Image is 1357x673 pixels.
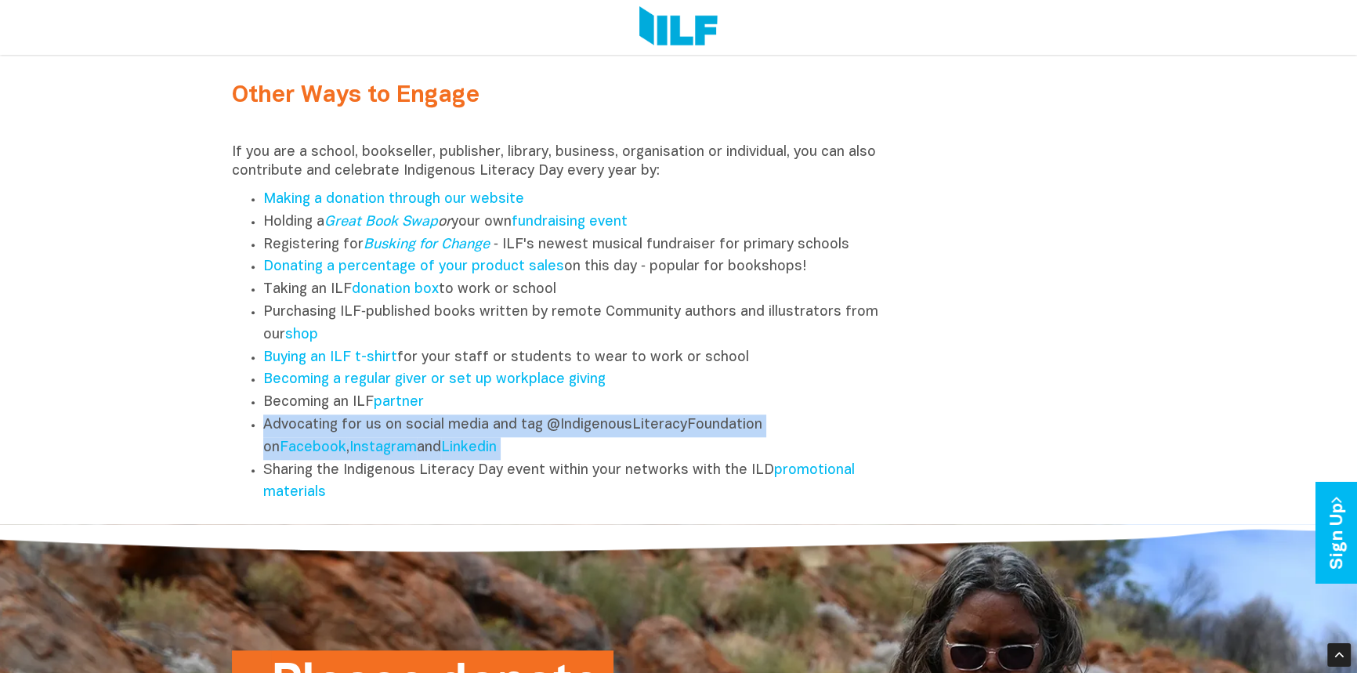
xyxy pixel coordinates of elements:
a: Facebook [280,441,346,454]
li: Sharing the Indigenous Literacy Day event within your networks with the ILD [263,460,896,505]
a: Linkedin [441,441,497,454]
li: Becoming an ILF [263,392,896,414]
a: Buying an ILF t-shirt [263,351,397,364]
a: partner [374,396,424,409]
a: Making a donation through our website [263,193,524,206]
a: shop [285,328,318,342]
li: Registering for ‑ ILF's newest musical fundraiser for primary schools [263,234,896,257]
p: If you are a school, bookseller, publisher, library, business, organisation or individual, you ca... [232,143,896,181]
img: Logo [639,6,717,49]
li: on this day ‑ popular for bookshops! [263,256,896,279]
li: Holding a your own [263,212,896,234]
a: donation box [352,283,439,296]
li: for your staff or students to wear to work or school [263,347,896,370]
li: Advocating for us on social media and tag @IndigenousLiteracyFoundation on , and [263,414,896,460]
a: Instagram [349,441,417,454]
a: fundraising event [512,215,628,229]
h2: Other Ways to Engage [232,83,896,109]
div: Scroll Back to Top [1327,643,1351,667]
li: Taking an ILF to work or school [263,279,896,302]
a: Donating a percentage of your product sales [263,260,564,273]
a: Becoming a regular giver or set up workplace giving [263,373,606,386]
a: Busking for Change [364,238,490,251]
em: or [324,215,451,229]
a: Great Book Swap [324,215,438,229]
li: Purchasing ILF‑published books written by remote Community authors and illustrators from our [263,302,896,347]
